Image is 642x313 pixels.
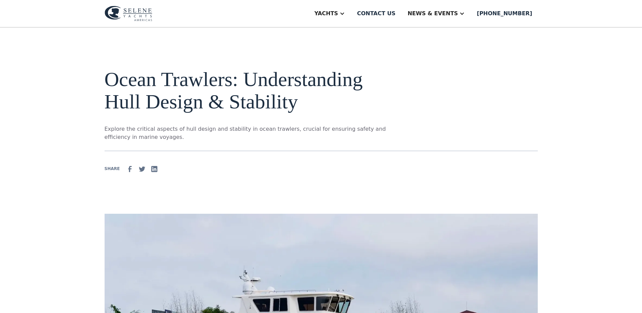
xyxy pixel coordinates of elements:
[314,9,338,18] div: Yachts
[150,165,158,173] img: Linkedin
[105,125,386,141] p: Explore the critical aspects of hull design and stability in ocean trawlers, crucial for ensuring...
[105,166,120,172] div: SHARE
[357,9,396,18] div: Contact us
[477,9,532,18] div: [PHONE_NUMBER]
[105,6,152,21] img: logo
[105,68,386,113] h1: Ocean Trawlers: Understanding Hull Design & Stability
[126,165,134,173] img: facebook
[138,165,146,173] img: Twitter
[407,9,458,18] div: News & EVENTS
